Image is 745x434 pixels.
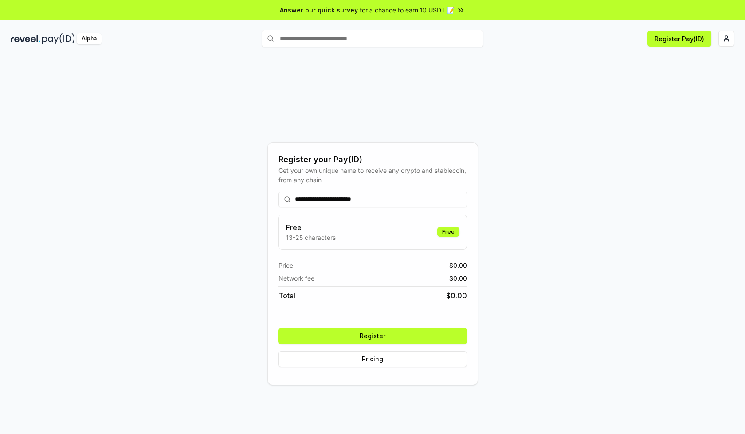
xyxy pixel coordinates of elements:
img: reveel_dark [11,33,40,44]
p: 13-25 characters [286,233,336,242]
div: Get your own unique name to receive any crypto and stablecoin, from any chain [278,166,467,184]
span: Price [278,261,293,270]
img: pay_id [42,33,75,44]
button: Register [278,328,467,344]
span: $ 0.00 [446,290,467,301]
span: $ 0.00 [449,274,467,283]
button: Register Pay(ID) [647,31,711,47]
span: Network fee [278,274,314,283]
div: Free [437,227,459,237]
div: Register your Pay(ID) [278,153,467,166]
span: Total [278,290,295,301]
span: $ 0.00 [449,261,467,270]
div: Alpha [77,33,102,44]
button: Pricing [278,351,467,367]
h3: Free [286,222,336,233]
span: Answer our quick survey [280,5,358,15]
span: for a chance to earn 10 USDT 📝 [360,5,455,15]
